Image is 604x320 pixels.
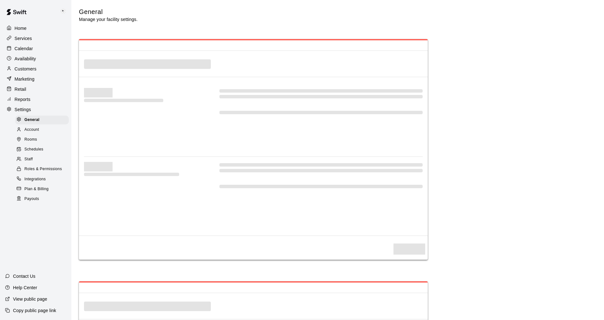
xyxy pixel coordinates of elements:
span: General [24,117,40,123]
a: Account [15,125,71,135]
a: Reports [5,95,66,104]
p: Settings [15,106,31,113]
a: Rooms [15,135,71,145]
a: Staff [15,155,71,164]
p: Services [15,35,32,42]
div: Rooms [15,135,69,144]
p: View public page [13,296,47,302]
div: Keith Brooks [58,5,71,18]
a: Settings [5,105,66,114]
p: Help Center [13,284,37,291]
div: Schedules [15,145,69,154]
span: Payouts [24,196,39,202]
p: Contact Us [13,273,36,279]
p: Calendar [15,45,33,52]
span: Integrations [24,176,46,183]
a: Home [5,23,66,33]
img: Keith Brooks [59,8,67,15]
span: Roles & Permissions [24,166,62,172]
p: Marketing [15,76,35,82]
p: Reports [15,96,30,103]
div: Account [15,125,69,134]
span: Schedules [24,146,43,153]
a: Availability [5,54,66,63]
span: Plan & Billing [24,186,49,192]
a: Services [5,34,66,43]
p: Retail [15,86,26,92]
div: Roles & Permissions [15,165,69,174]
span: Rooms [24,137,37,143]
a: Retail [5,84,66,94]
a: Calendar [5,44,66,53]
a: Payouts [15,194,71,204]
a: General [15,115,71,125]
div: Staff [15,155,69,164]
p: Home [15,25,27,31]
p: Availability [15,56,36,62]
a: Schedules [15,145,71,155]
p: Copy public page link [13,307,56,314]
span: Account [24,127,39,133]
div: General [15,116,69,124]
span: Staff [24,156,33,163]
a: Plan & Billing [15,184,71,194]
h5: General [79,8,138,16]
p: Customers [15,66,36,72]
div: Payouts [15,195,69,203]
a: Roles & Permissions [15,164,71,174]
a: Integrations [15,174,71,184]
div: Plan & Billing [15,185,69,194]
a: Marketing [5,74,66,84]
p: Manage your facility settings. [79,16,138,23]
div: Integrations [15,175,69,184]
a: Customers [5,64,66,74]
